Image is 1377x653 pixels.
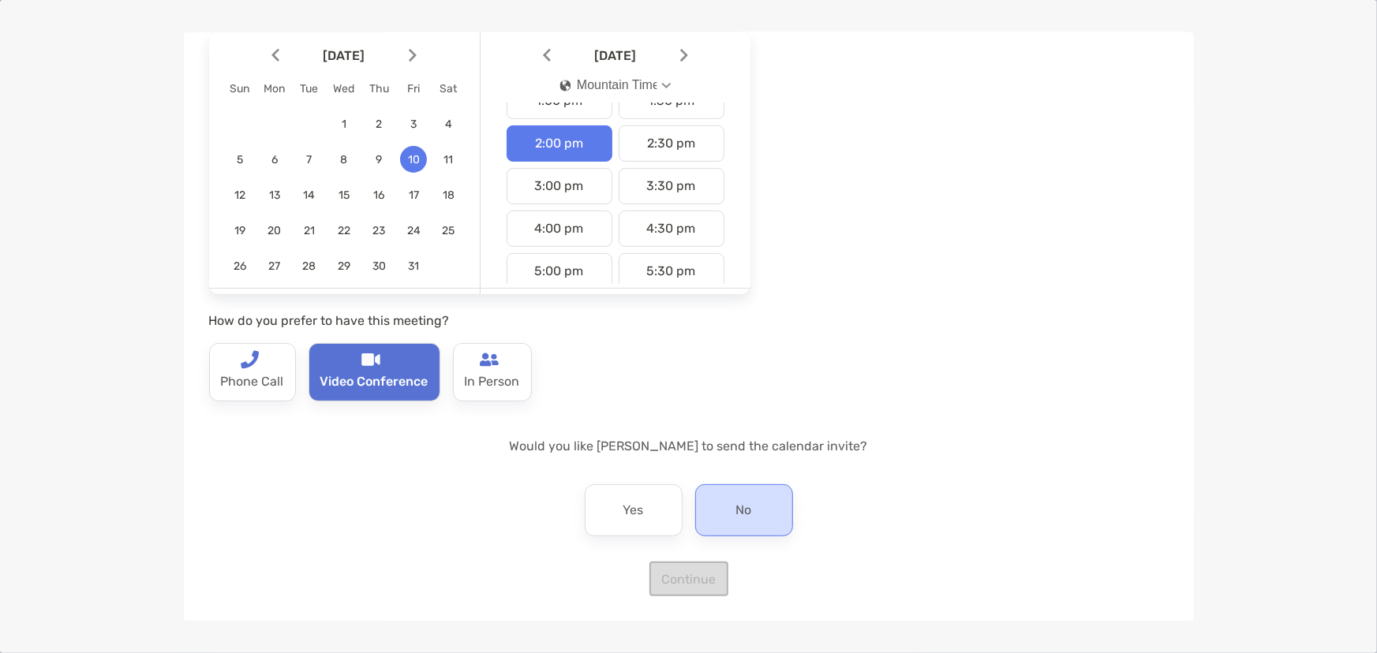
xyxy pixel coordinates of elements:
div: Wed [327,82,361,95]
img: Open dropdown arrow [661,83,671,88]
img: Arrow icon [543,49,551,62]
p: No [736,498,752,523]
img: type-call [240,350,259,369]
div: Sat [431,82,466,95]
span: 24 [400,224,427,237]
span: 2 [365,118,392,131]
div: Mountain Time [559,78,657,92]
span: 5 [226,153,253,166]
p: How do you prefer to have this meeting? [209,311,750,330]
img: Arrow icon [271,49,279,62]
p: Would you like [PERSON_NAME] to send the calendar invite? [209,436,1169,456]
span: 12 [226,188,253,202]
div: Sun [223,82,257,95]
span: 18 [435,188,462,202]
span: 26 [226,259,253,273]
div: Fri [396,82,431,95]
div: 5:00 pm [507,253,612,289]
span: [DATE] [283,48,406,63]
div: 2:30 pm [619,125,724,162]
div: Mon [257,82,292,95]
div: Tue [292,82,327,95]
span: 13 [261,188,288,202]
span: 16 [365,188,392,202]
span: 22 [331,224,357,237]
span: 10 [400,153,427,166]
span: 31 [400,259,427,273]
div: 2:00 pm [507,125,612,162]
img: Arrow icon [680,49,688,62]
div: 3:00 pm [507,168,612,204]
span: 21 [296,224,323,237]
span: 20 [261,224,288,237]
img: Arrow icon [409,49,417,62]
img: type-call [361,350,380,369]
span: 30 [365,259,392,273]
div: Thu [361,82,396,95]
p: Yes [623,498,644,523]
button: iconMountain Time [546,67,684,103]
span: 19 [226,224,253,237]
span: 7 [296,153,323,166]
span: 1 [331,118,357,131]
span: 8 [331,153,357,166]
span: 17 [400,188,427,202]
span: 23 [365,224,392,237]
span: [DATE] [554,48,677,63]
p: In Person [465,369,520,394]
span: 3 [400,118,427,131]
img: icon [559,80,571,91]
p: Phone Call [221,369,284,394]
span: 29 [331,259,357,273]
span: 25 [435,224,462,237]
span: 27 [261,259,288,273]
span: 14 [296,188,323,202]
span: 15 [331,188,357,202]
p: Video Conference [320,369,428,394]
span: 9 [365,153,392,166]
span: 28 [296,259,323,273]
span: 11 [435,153,462,166]
span: 6 [261,153,288,166]
img: type-call [480,350,499,369]
div: 4:30 pm [619,211,724,247]
span: 4 [435,118,462,131]
div: 5:30 pm [619,253,724,289]
div: 3:30 pm [619,168,724,204]
div: 4:00 pm [507,211,612,247]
